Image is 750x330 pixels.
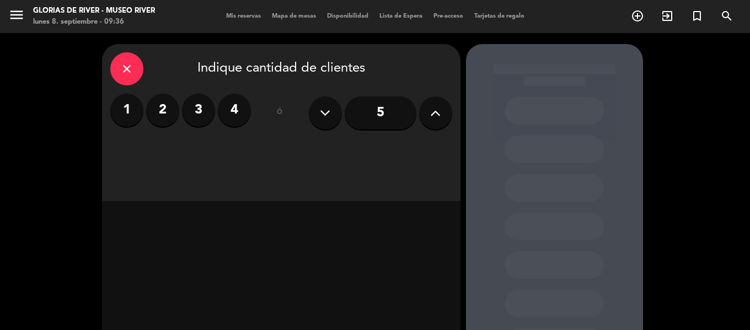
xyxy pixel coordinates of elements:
div: Indique cantidad de clientes [110,52,452,85]
div: lunes 8. septiembre - 09:36 [33,17,155,28]
span: Mapa de mesas [266,13,322,19]
i: menu [8,7,25,23]
i: add_circle_outline [631,9,644,23]
label: 3 [182,94,215,127]
i: exit_to_app [661,9,674,23]
span: Pre-acceso [428,13,469,19]
div: Glorias de River - Museo River [33,6,155,17]
div: ó [262,94,298,132]
i: search [720,9,733,23]
span: Mis reservas [221,13,266,19]
label: 4 [218,94,251,127]
span: Lista de Espera [374,13,428,19]
button: menu [8,7,25,27]
span: Disponibilidad [322,13,374,19]
label: 1 [110,94,143,127]
i: turned_in_not [690,9,704,23]
i: close [120,62,133,75]
label: 2 [146,94,179,127]
span: Tarjetas de regalo [469,13,530,19]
